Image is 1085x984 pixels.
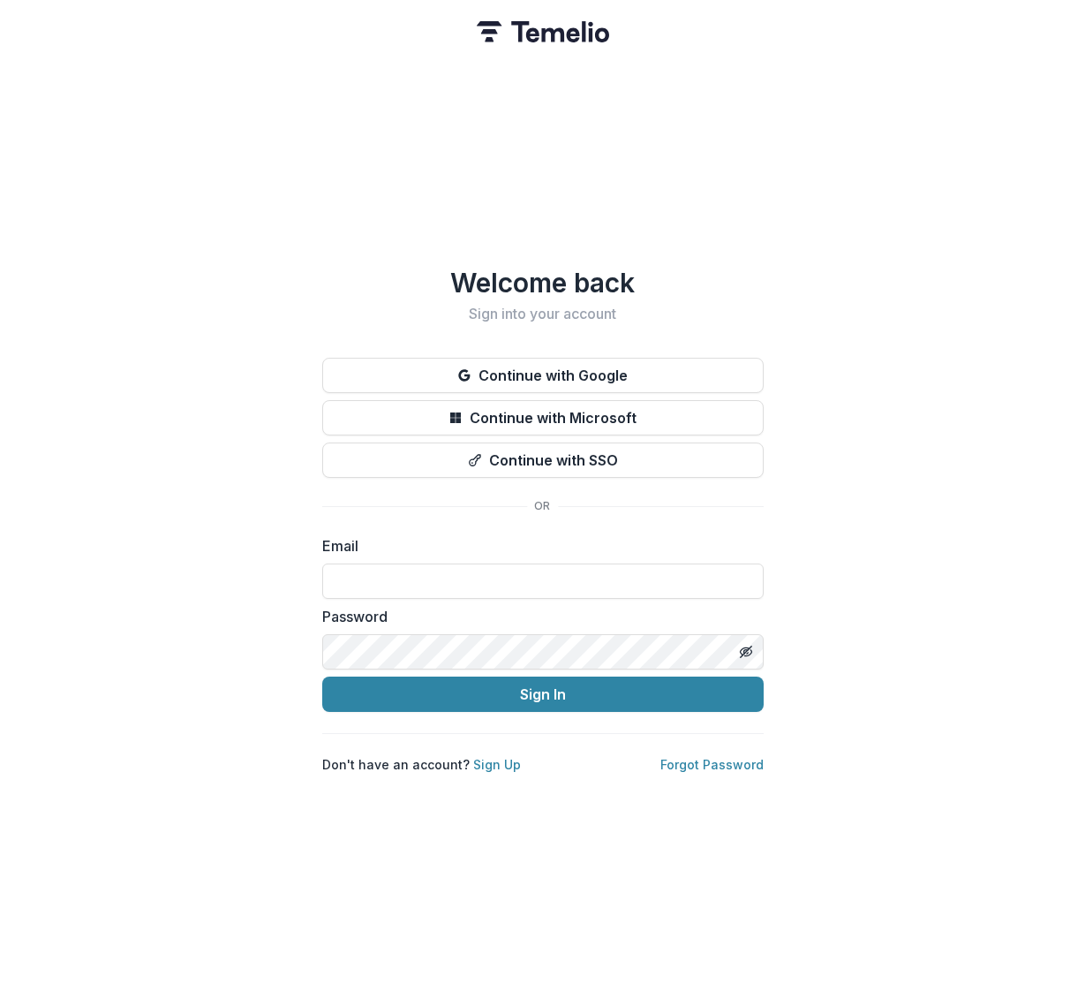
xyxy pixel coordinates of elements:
button: Toggle password visibility [732,638,760,666]
button: Continue with Microsoft [322,400,764,435]
button: Sign In [322,677,764,712]
img: Temelio [477,21,609,42]
h1: Welcome back [322,267,764,299]
label: Email [322,535,753,556]
a: Forgot Password [660,757,764,772]
a: Sign Up [473,757,521,772]
button: Continue with Google [322,358,764,393]
p: Don't have an account? [322,755,521,774]
h2: Sign into your account [322,306,764,322]
label: Password [322,606,753,627]
button: Continue with SSO [322,443,764,478]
